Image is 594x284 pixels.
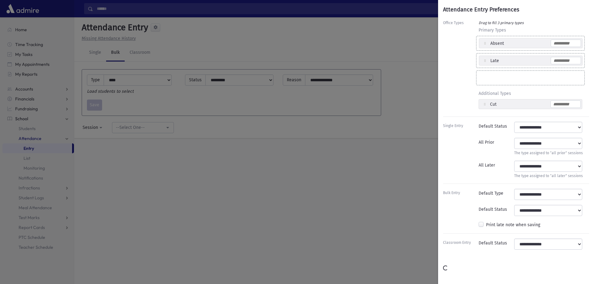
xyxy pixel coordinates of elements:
div: All Prior [479,138,514,156]
div: Office Types [443,19,476,112]
div: Late [490,57,499,64]
div: Default Type [479,189,514,200]
div: The type assigned to "all prior" sessions [514,149,583,156]
span: Additional Types [476,89,585,97]
div: Drag to fill 3 primary types [476,19,585,26]
div: Attendance Entry Preferences [443,6,589,14]
div: Default Status [479,122,514,133]
div: Bulk Entry [443,189,479,200]
div: The type assigned to "all later" sessions [514,172,583,179]
div: Default Status [479,205,514,216]
div: Default Status [479,239,514,250]
div: All Later [479,161,514,179]
div: Single Entry [443,122,479,133]
div: Absent [490,40,504,47]
div: Primary Types [476,26,585,36]
div: Cut [490,101,497,108]
label: Print late note when saving [486,222,540,228]
div: Classroom Entry [443,239,479,250]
